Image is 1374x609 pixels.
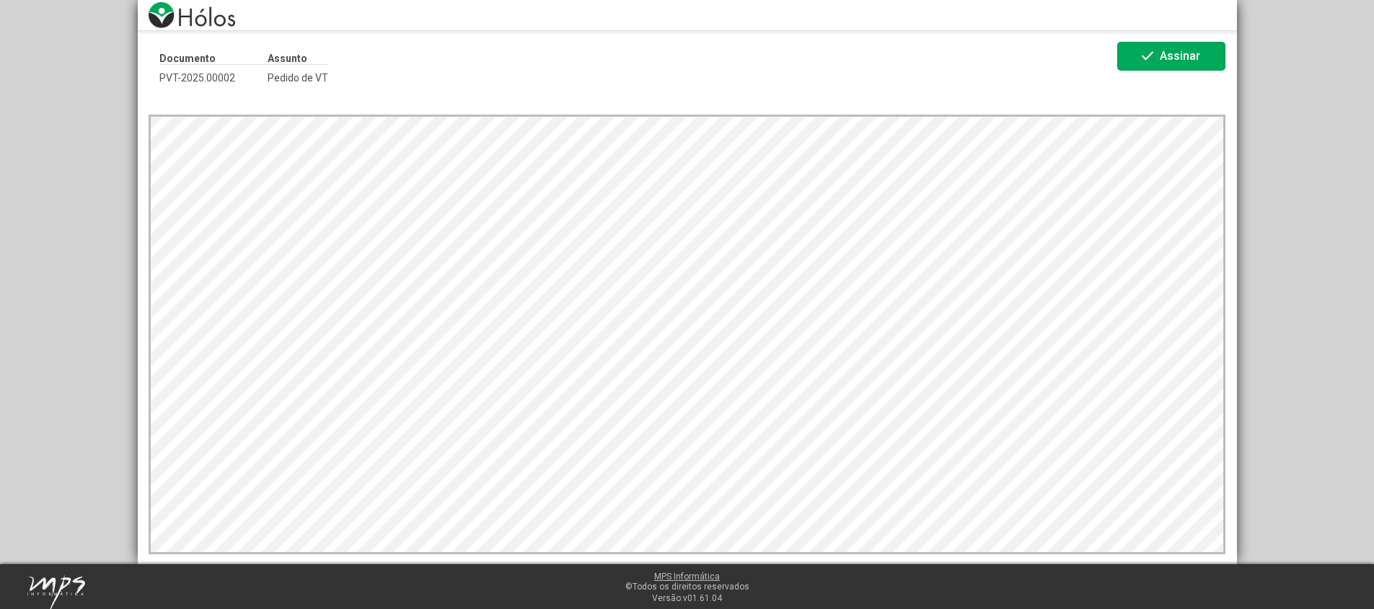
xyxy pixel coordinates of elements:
span: Pedido de VT [268,72,328,84]
button: Assinar [1117,42,1225,71]
p: Documento [159,53,268,65]
mat-icon: check [1139,48,1156,65]
img: logo-holos.png [149,2,235,28]
p: Assunto [268,53,328,65]
span: Assinar [1160,49,1200,63]
a: MPS Informática [654,572,720,582]
span: PVT-2025.00002 [159,72,268,84]
span: Versão:v01.61.04 [652,593,722,603]
span: ©Todos os direitos reservados [625,582,749,592]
